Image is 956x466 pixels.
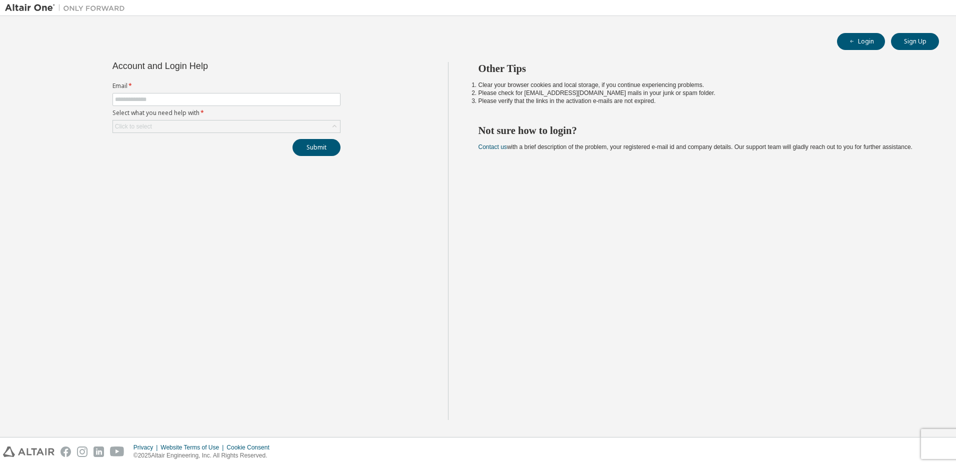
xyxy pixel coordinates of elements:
label: Select what you need help with [112,109,340,117]
div: Cookie Consent [226,443,275,451]
h2: Other Tips [478,62,921,75]
img: youtube.svg [110,446,124,457]
img: Altair One [5,3,130,13]
button: Sign Up [891,33,939,50]
div: Click to select [113,120,340,132]
li: Clear your browser cookies and local storage, if you continue experiencing problems. [478,81,921,89]
h2: Not sure how to login? [478,124,921,137]
div: Privacy [133,443,160,451]
li: Please verify that the links in the activation e-mails are not expired. [478,97,921,105]
li: Please check for [EMAIL_ADDRESS][DOMAIN_NAME] mails in your junk or spam folder. [478,89,921,97]
img: instagram.svg [77,446,87,457]
img: facebook.svg [60,446,71,457]
div: Website Terms of Use [160,443,226,451]
span: with a brief description of the problem, your registered e-mail id and company details. Our suppo... [478,143,912,150]
div: Account and Login Help [112,62,295,70]
img: altair_logo.svg [3,446,54,457]
div: Click to select [115,122,152,130]
p: © 2025 Altair Engineering, Inc. All Rights Reserved. [133,451,275,460]
a: Contact us [478,143,507,150]
label: Email [112,82,340,90]
button: Login [837,33,885,50]
img: linkedin.svg [93,446,104,457]
button: Submit [292,139,340,156]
